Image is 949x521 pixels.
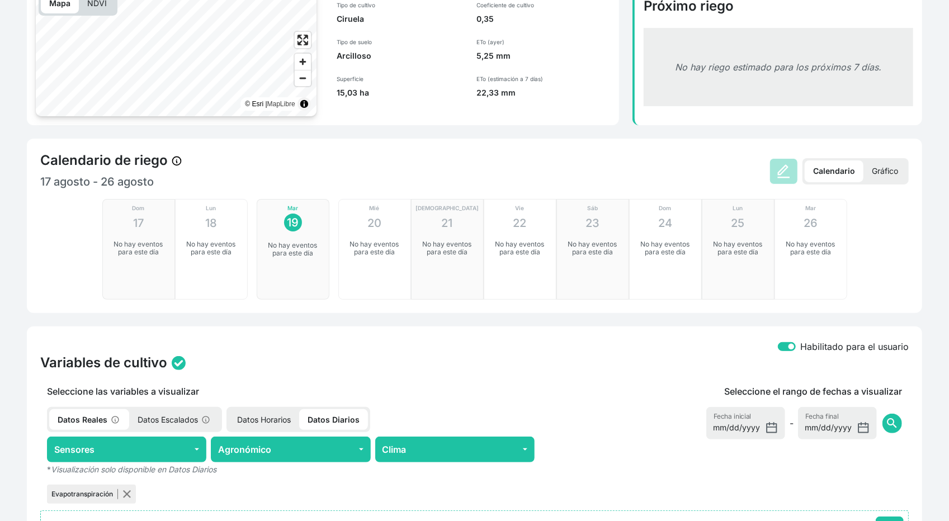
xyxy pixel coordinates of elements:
[133,215,144,231] p: 17
[133,204,145,212] p: Dom
[287,204,298,212] p: Mar
[337,38,464,46] p: Tipo de suelo
[182,240,239,256] p: No hay eventos para este día
[476,87,610,98] p: 22,33 mm
[287,214,299,231] p: 19
[51,489,118,499] p: Evapotranspiración
[476,13,610,25] p: 0,35
[790,416,794,430] span: -
[476,50,610,61] p: 5,25 mm
[476,38,610,46] p: ETo (ayer)
[491,240,548,256] p: No hay eventos para este día
[346,240,403,256] p: No hay eventos para este día
[676,61,882,73] em: No hay riego estimado para los próximos 7 días.
[40,385,541,398] p: Seleccione las variables a visualizar
[229,409,299,430] p: Datos Horarios
[636,240,693,256] p: No hay eventos para este día
[513,215,527,231] p: 22
[476,75,610,83] p: ETo (estimación a 7 días)
[337,13,464,25] p: Ciruela
[782,240,839,256] p: No hay eventos para este día
[295,32,311,48] button: Enter fullscreen
[564,240,621,256] p: No hay eventos para este día
[267,100,295,108] a: MapLibre
[264,241,321,257] p: No hay eventos para este día
[40,152,183,169] h4: Calendario de riego
[337,75,464,83] p: Superficie
[205,215,217,231] p: 18
[587,204,598,212] p: Sáb
[724,385,902,398] p: Seleccione el rango de fechas a visualizar
[586,215,599,231] p: 23
[337,87,464,98] p: 15,03 ha
[418,240,475,256] p: No hay eventos para este día
[51,465,216,474] em: Visualización solo disponible en Datos Diarios
[516,204,525,212] p: Vie
[211,437,370,462] button: Agronómico
[172,356,186,370] img: status
[804,215,818,231] p: 26
[298,97,311,111] summary: Toggle attribution
[885,416,899,430] span: search
[367,215,381,231] p: 20
[863,160,906,182] p: Gráfico
[476,1,610,9] p: Coeficiente de cultivo
[733,204,743,212] p: Lun
[370,204,380,212] p: Mié
[805,160,863,182] p: Calendario
[337,1,464,9] p: Tipo de cultivo
[337,50,464,61] p: Arcilloso
[295,54,311,70] button: Zoom in
[731,215,745,231] p: 25
[40,354,167,371] h4: Variables de cultivo
[659,204,672,212] p: Dom
[40,173,475,190] p: 17 agosto - 26 agosto
[658,215,672,231] p: 24
[129,409,220,430] p: Datos Escalados
[442,215,453,231] p: 21
[206,204,216,212] p: Lun
[299,409,368,430] p: Datos Diarios
[375,437,535,462] button: Clima
[765,158,802,184] div: Esta función no está disponible para sectores con riego por pivote. Para acceder, recomendamos ca...
[709,240,766,256] p: No hay eventos para este día
[805,204,816,212] p: Mar
[800,340,909,353] label: Habilitado para el usuario
[49,409,129,430] p: Datos Reales
[295,70,311,86] button: Zoom out
[47,437,206,462] button: Sensores
[245,98,295,110] div: © Esri |
[110,240,167,256] p: No hay eventos para este día
[882,414,902,433] button: search
[416,204,479,212] p: [DEMOGRAPHIC_DATA]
